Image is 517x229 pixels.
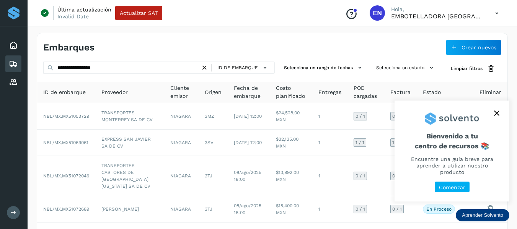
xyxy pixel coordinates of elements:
td: EXPRESS SAN JAVIER SA DE CV [95,130,164,156]
td: $32,135.00 MXN [270,130,313,156]
td: 3TJ [199,196,228,223]
span: 1 / 1 [356,140,364,145]
div: Inicio [5,37,21,54]
p: Última actualización [57,6,111,13]
button: Limpiar filtros [445,62,501,76]
button: Selecciona un estado [373,62,439,74]
td: NIAGARA [164,156,199,196]
span: Entregas [318,88,341,96]
span: 0 / 1 [392,207,402,211]
span: [DATE] 12:00 [234,140,262,145]
td: 3SV [199,130,228,156]
td: TRANSPORTES MONTERREY SA DE CV [95,103,164,130]
td: [PERSON_NAME] [95,196,164,223]
td: 1 [312,103,347,130]
span: POD cargadas [354,84,378,100]
span: [DATE] 12:00 [234,114,262,119]
p: Comenzar [439,184,465,191]
p: Hola, [391,6,483,13]
span: Eliminar [479,88,501,96]
p: En proceso [426,206,452,212]
span: 1 / 1 [392,140,401,145]
p: EMBOTELLADORA NIAGARA DE MEXICO [391,13,483,20]
span: Crear nuevos [462,45,496,50]
td: 1 [312,196,347,223]
td: NIAGARA [164,196,199,223]
span: 0 / 1 [356,114,365,119]
button: Comenzar [435,182,470,193]
span: 0 / 1 [356,207,365,211]
p: Encuentre una guía breve para aprender a utilizar nuestro producto [404,156,500,175]
p: Invalid Date [57,13,89,20]
span: Bienvenido a tu [404,132,500,150]
button: Actualizar SAT [115,6,162,20]
span: 0 / 1 [392,114,402,119]
td: $24,528.00 MXN [270,103,313,130]
td: $15,400.00 MXN [270,196,313,223]
span: Actualizar SAT [120,10,158,16]
td: TRANSPORTES CASTORES DE [GEOGRAPHIC_DATA][US_STATE] SA DE CV [95,156,164,196]
span: ID de embarque [217,64,258,71]
span: Costo planificado [276,84,307,100]
span: Estado [423,88,441,96]
button: Selecciona un rango de fechas [281,62,367,74]
span: Fecha de embarque [234,84,263,100]
span: ID de embarque [43,88,86,96]
button: ID de embarque [215,62,271,73]
td: NIAGARA [164,130,199,156]
div: Embarques [5,55,21,72]
h4: Embarques [43,42,95,53]
span: Origen [205,88,222,96]
span: 0 / 1 [356,174,365,178]
div: Aprender Solvento [395,101,509,201]
td: NIAGARA [164,103,199,130]
div: Aprender Solvento [456,209,509,221]
span: NBL/MX.MX51072046 [43,173,89,179]
button: Crear nuevos [446,39,501,55]
td: 3MZ [199,103,228,130]
span: Cliente emisor [170,84,192,100]
button: close, [491,107,502,119]
p: centro de recursos 📚 [404,142,500,150]
span: 08/ago/2025 18:00 [234,203,261,215]
div: Proveedores [5,74,21,91]
span: NBL/MX.MX51053729 [43,114,89,119]
td: $13,992.00 MXN [270,156,313,196]
td: 1 [312,130,347,156]
span: Factura [390,88,411,96]
span: 08/ago/2025 18:00 [234,170,261,182]
span: NBL/MX.MX51072689 [43,206,89,212]
span: Proveedor [101,88,128,96]
span: Limpiar filtros [451,65,483,72]
td: 3TJ [199,156,228,196]
span: NBL/MX.MX51069061 [43,140,88,145]
span: 0 / 1 [392,174,402,178]
p: Aprender Solvento [462,212,503,218]
td: 1 [312,156,347,196]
